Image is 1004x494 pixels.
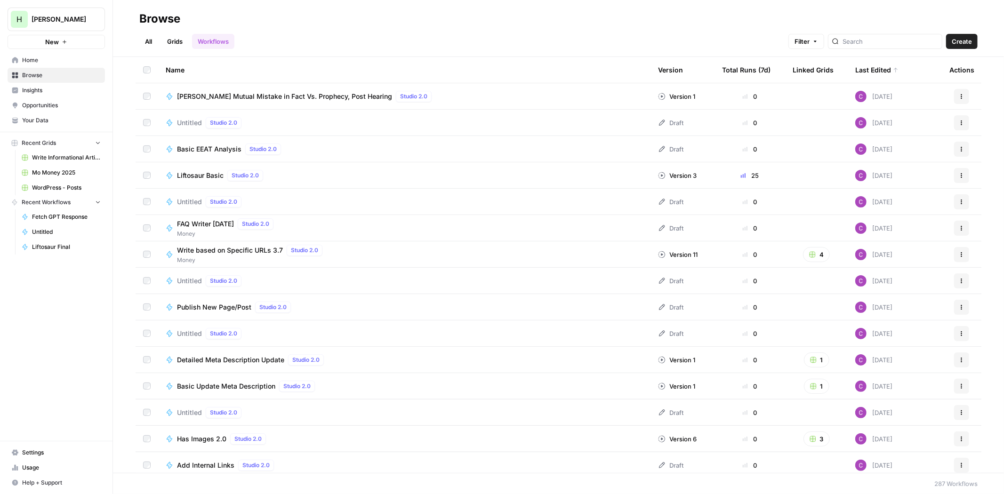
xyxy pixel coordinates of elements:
[166,407,643,418] a: UntitledStudio 2.0
[32,183,101,192] span: WordPress - Posts
[16,14,22,25] span: H
[855,407,892,418] div: [DATE]
[855,223,867,234] img: lfe6qmc50w30utgkmhcdgn0017qz
[8,98,105,113] a: Opportunities
[855,381,867,392] img: lfe6qmc50w30utgkmhcdgn0017qz
[192,34,234,49] a: Workflows
[177,355,284,365] span: Detailed Meta Description Update
[8,53,105,68] a: Home
[658,57,683,83] div: Version
[22,478,101,487] span: Help + Support
[855,460,892,471] div: [DATE]
[855,196,867,207] img: lfe6qmc50w30utgkmhcdgn0017qz
[722,355,778,365] div: 0
[166,275,643,287] a: UntitledStudio 2.0
[166,196,643,207] a: UntitledStudio 2.0
[210,198,237,206] span: Studio 2.0
[722,303,778,312] div: 0
[855,381,892,392] div: [DATE]
[177,219,234,229] span: FAQ Writer [DATE]
[855,91,867,102] img: lfe6qmc50w30utgkmhcdgn0017qz
[139,34,158,49] a: All
[658,382,695,391] div: Version 1
[8,195,105,209] button: Recent Workflows
[804,379,829,394] button: 1
[843,37,938,46] input: Search
[658,118,683,127] div: Draft
[722,461,778,470] div: 0
[177,230,277,238] span: Money
[291,246,318,255] span: Studio 2.0
[8,83,105,98] a: Insights
[177,329,202,338] span: Untitled
[166,91,643,102] a: [PERSON_NAME] Mutual Mistake in Fact Vs. Prophecy, Post HearingStudio 2.0
[166,328,643,339] a: UntitledStudio 2.0
[855,328,892,339] div: [DATE]
[803,247,830,262] button: 4
[22,198,71,207] span: Recent Workflows
[32,153,101,162] span: Write Informational Article
[234,435,262,443] span: Studio 2.0
[166,354,643,366] a: Detailed Meta Description UpdateStudio 2.0
[722,408,778,417] div: 0
[946,34,978,49] button: Create
[177,246,283,255] span: Write based on Specific URLs 3.7
[658,434,697,444] div: Version 6
[259,303,287,311] span: Studio 2.0
[166,117,643,128] a: UntitledStudio 2.0
[658,355,695,365] div: Version 1
[658,461,683,470] div: Draft
[22,116,101,125] span: Your Data
[658,144,683,154] div: Draft
[855,302,867,313] img: lfe6qmc50w30utgkmhcdgn0017qz
[22,101,101,110] span: Opportunities
[8,460,105,475] a: Usage
[855,460,867,471] img: lfe6qmc50w30utgkmhcdgn0017qz
[722,223,778,233] div: 0
[803,431,830,446] button: 3
[658,408,683,417] div: Draft
[210,277,237,285] span: Studio 2.0
[17,239,105,255] a: Liftosaur Final
[722,197,778,207] div: 0
[166,460,643,471] a: Add Internal LinksStudio 2.0
[934,479,978,488] div: 287 Workflows
[855,354,892,366] div: [DATE]
[177,256,326,264] span: Money
[210,119,237,127] span: Studio 2.0
[952,37,972,46] span: Create
[722,144,778,154] div: 0
[722,329,778,338] div: 0
[855,354,867,366] img: lfe6qmc50w30utgkmhcdgn0017qz
[788,34,824,49] button: Filter
[22,71,101,80] span: Browse
[166,218,643,238] a: FAQ Writer [DATE]Studio 2.0Money
[242,461,270,470] span: Studio 2.0
[722,276,778,286] div: 0
[855,249,892,260] div: [DATE]
[855,407,867,418] img: lfe6qmc50w30utgkmhcdgn0017qz
[177,197,202,207] span: Untitled
[722,92,778,101] div: 0
[232,171,259,180] span: Studio 2.0
[17,165,105,180] a: Mo Money 2025
[855,275,892,287] div: [DATE]
[658,303,683,312] div: Draft
[17,180,105,195] a: WordPress - Posts
[8,8,105,31] button: Workspace: Hasbrook
[855,433,867,445] img: lfe6qmc50w30utgkmhcdgn0017qz
[166,433,643,445] a: Has Images 2.0Studio 2.0
[855,91,892,102] div: [DATE]
[8,136,105,150] button: Recent Grids
[177,303,251,312] span: Publish New Page/Post
[177,461,234,470] span: Add Internal Links
[855,275,867,287] img: lfe6qmc50w30utgkmhcdgn0017qz
[658,92,695,101] div: Version 1
[8,113,105,128] a: Your Data
[210,408,237,417] span: Studio 2.0
[177,171,224,180] span: Liftosaur Basic
[658,197,683,207] div: Draft
[855,117,867,128] img: lfe6qmc50w30utgkmhcdgn0017qz
[400,92,427,101] span: Studio 2.0
[722,171,778,180] div: 25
